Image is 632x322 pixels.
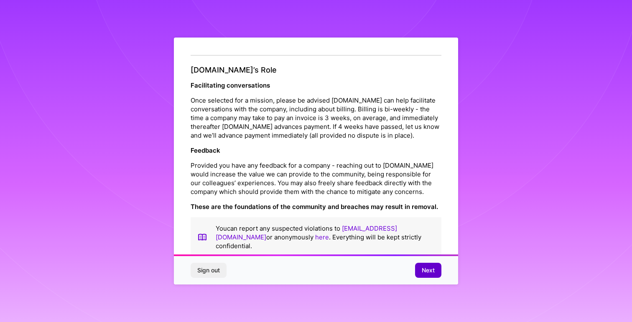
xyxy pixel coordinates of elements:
span: Sign out [197,266,220,274]
button: Next [415,263,441,278]
img: book icon [197,224,207,250]
p: Provided you have any feedback for a company - reaching out to [DOMAIN_NAME] would increase the v... [191,161,441,196]
strong: These are the foundations of the community and breaches may result in removal. [191,203,438,211]
a: [EMAIL_ADDRESS][DOMAIN_NAME] [216,224,397,241]
a: here [315,233,329,241]
span: Next [422,266,435,274]
button: Sign out [191,263,227,278]
strong: Feedback [191,146,220,154]
p: Once selected for a mission, please be advised [DOMAIN_NAME] can help facilitate conversations wi... [191,96,441,140]
h4: [DOMAIN_NAME]’s Role [191,65,441,75]
p: You can report any suspected violations to or anonymously . Everything will be kept strictly conf... [216,224,435,250]
strong: Facilitating conversations [191,81,270,89]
